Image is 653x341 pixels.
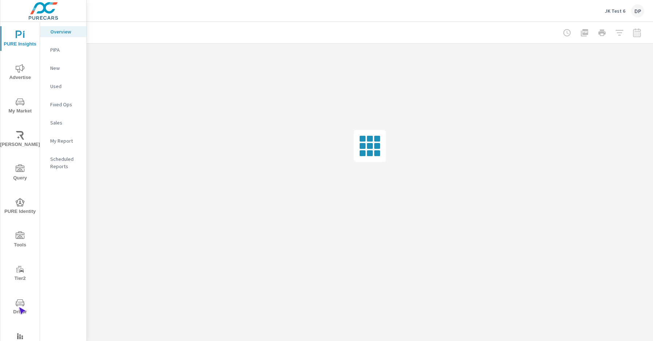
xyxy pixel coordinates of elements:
[50,64,81,72] p: New
[3,298,38,316] span: Driver
[50,46,81,53] p: PIPA
[40,135,86,146] div: My Report
[40,154,86,172] div: Scheduled Reports
[40,99,86,110] div: Fixed Ops
[3,231,38,249] span: Tools
[3,64,38,82] span: Advertise
[40,117,86,128] div: Sales
[50,119,81,126] p: Sales
[3,31,38,48] span: PURE Insights
[3,164,38,182] span: Query
[40,81,86,92] div: Used
[3,98,38,115] span: My Market
[3,265,38,283] span: Tier2
[631,4,644,17] div: DP
[50,28,81,35] p: Overview
[3,198,38,216] span: PURE Identity
[50,155,81,170] p: Scheduled Reports
[40,63,86,74] div: New
[3,131,38,149] span: [PERSON_NAME]
[50,83,81,90] p: Used
[50,101,81,108] p: Fixed Ops
[40,26,86,37] div: Overview
[50,137,81,144] p: My Report
[605,8,625,14] p: JK Test 6
[40,44,86,55] div: PIPA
